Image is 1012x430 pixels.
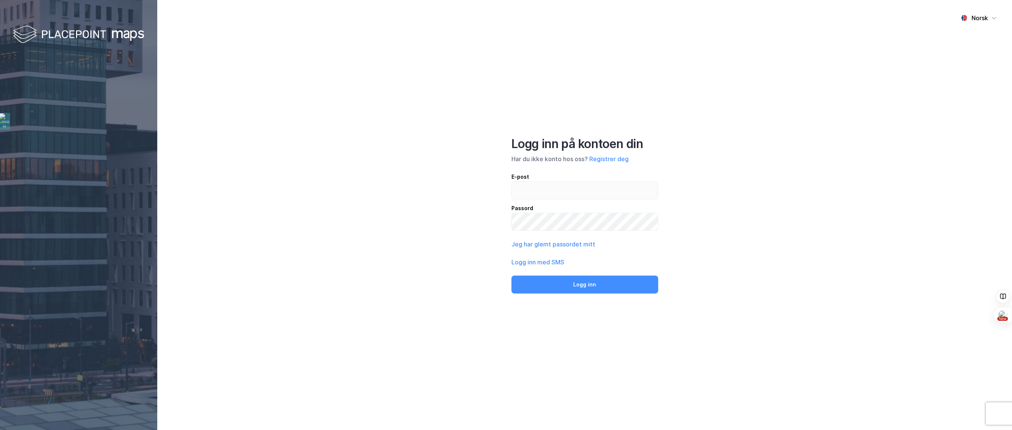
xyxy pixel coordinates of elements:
[511,258,564,267] button: Logg inn med SMS
[511,154,658,163] div: Har du ikke konto hos oss?
[972,13,988,22] div: Norsk
[511,240,595,249] button: Jeg har glemt passordet mitt
[511,276,658,294] button: Logg inn
[511,204,658,213] div: Passord
[589,154,629,163] button: Registrer deg
[13,24,144,46] img: logo-white.f07954bde2210d2a523dddb988cd2aa7.svg
[511,172,658,181] div: E-post
[511,136,658,151] div: Logg inn på kontoen din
